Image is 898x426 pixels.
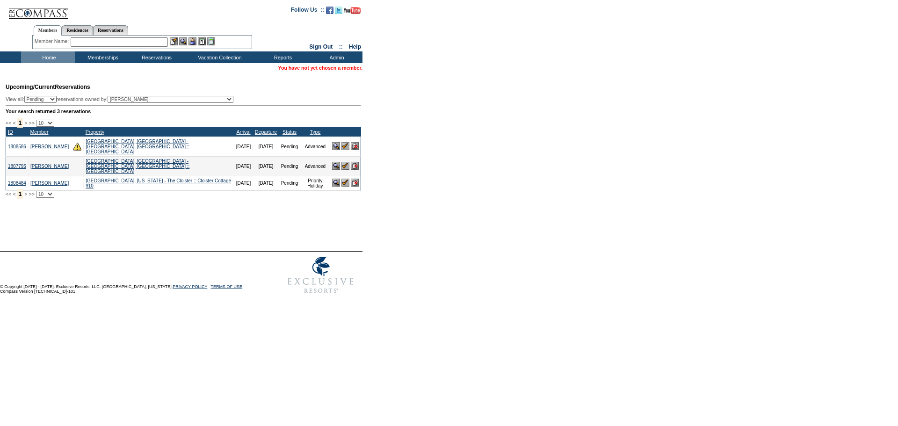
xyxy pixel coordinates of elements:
[93,25,128,35] a: Reservations
[326,7,333,14] img: Become our fan on Facebook
[34,25,62,36] a: Members
[255,51,309,63] td: Reports
[335,7,342,14] img: Follow us on Twitter
[30,181,69,186] a: [PERSON_NAME]
[300,156,330,176] td: Advanced
[236,129,250,135] a: Arrival
[29,191,34,197] span: >>
[341,162,349,170] img: Confirm Reservation
[351,179,359,187] img: Cancel Reservation
[30,144,69,149] a: [PERSON_NAME]
[291,6,324,17] td: Follow Us ::
[326,9,333,15] a: Become our fan on Facebook
[332,179,340,187] img: View Reservation
[253,156,279,176] td: [DATE]
[188,37,196,45] img: Impersonate
[86,159,189,174] a: [GEOGRAPHIC_DATA], [GEOGRAPHIC_DATA] - [GEOGRAPHIC_DATA], [GEOGRAPHIC_DATA] :: [GEOGRAPHIC_DATA]
[234,176,253,190] td: [DATE]
[344,9,361,15] a: Subscribe to our YouTube Channel
[13,191,15,197] span: <
[6,96,238,103] div: View all: reservations owned by:
[279,176,300,190] td: Pending
[198,37,206,45] img: Reservations
[86,139,189,154] a: [GEOGRAPHIC_DATA], [GEOGRAPHIC_DATA] - [GEOGRAPHIC_DATA], [GEOGRAPHIC_DATA] :: [GEOGRAPHIC_DATA]
[86,129,104,135] a: Property
[62,25,93,35] a: Residences
[30,164,69,169] a: [PERSON_NAME]
[300,176,330,190] td: Priority Holiday
[341,179,349,187] img: Confirm Reservation
[351,142,359,150] img: Cancel Reservation
[253,176,279,190] td: [DATE]
[17,118,23,128] span: 1
[35,37,71,45] div: Member Name:
[339,43,343,50] span: ::
[8,164,26,169] a: 1807795
[75,51,129,63] td: Memberships
[278,65,362,71] span: You have not yet chosen a member.
[234,137,253,156] td: [DATE]
[13,120,15,126] span: <
[335,9,342,15] a: Follow us on Twitter
[234,156,253,176] td: [DATE]
[279,156,300,176] td: Pending
[255,129,277,135] a: Departure
[253,137,279,156] td: [DATE]
[211,284,243,289] a: TERMS OF USE
[17,189,23,199] span: 1
[341,142,349,150] img: Confirm Reservation
[207,37,215,45] img: b_calculator.gif
[6,84,55,90] span: Upcoming/Current
[332,162,340,170] img: View Reservation
[24,120,27,126] span: >
[86,178,231,188] a: [GEOGRAPHIC_DATA], [US_STATE] - The Cloister :: Cloister Cottage 910
[6,108,361,114] div: Your search returned 3 reservations
[309,43,333,50] a: Sign Out
[6,120,11,126] span: <<
[173,284,207,289] a: PRIVACY POLICY
[6,84,90,90] span: Reservations
[300,137,330,156] td: Advanced
[8,181,26,186] a: 1808484
[30,129,48,135] a: Member
[309,51,362,63] td: Admin
[8,144,26,149] a: 1808586
[6,191,11,197] span: <<
[179,37,187,45] img: View
[29,120,34,126] span: >>
[282,129,297,135] a: Status
[182,51,255,63] td: Vacation Collection
[344,7,361,14] img: Subscribe to our YouTube Channel
[170,37,178,45] img: b_edit.gif
[73,142,81,151] img: There are insufficient days and/or tokens to cover this reservation
[8,129,13,135] a: ID
[351,162,359,170] img: Cancel Reservation
[21,51,75,63] td: Home
[279,137,300,156] td: Pending
[279,252,362,298] img: Exclusive Resorts
[24,191,27,197] span: >
[129,51,182,63] td: Reservations
[332,142,340,150] img: View Reservation
[349,43,361,50] a: Help
[310,129,320,135] a: Type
